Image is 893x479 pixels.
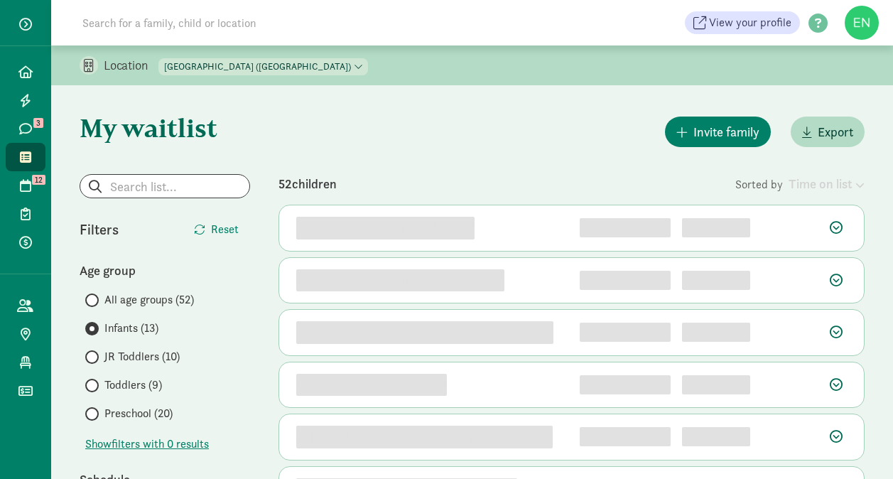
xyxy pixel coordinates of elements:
[104,291,194,308] span: All age groups (52)
[32,175,45,185] span: 12
[682,218,750,237] div: [object Object]
[296,217,475,239] div: 24rv0hc66w35mf undefined
[183,215,250,244] button: Reset
[85,436,209,453] span: Show filters with 0 results
[665,117,771,147] button: Invite family
[789,174,865,193] div: Time on list
[580,323,671,342] div: 3
[33,118,43,128] span: 3
[80,114,250,142] h1: My waitlist
[80,219,165,240] div: Filters
[682,427,750,446] div: [object Object]
[74,9,472,37] input: Search for a family, child or location
[682,271,750,290] div: [object Object]
[85,436,209,453] button: Showfilters with 0 results
[80,261,250,280] div: Age group
[211,221,239,238] span: Reset
[682,323,750,342] div: [object Object]
[296,269,504,292] div: 1x57h6vmhqesg5lzpl3j undefined
[580,218,671,237] div: 1
[6,171,45,200] a: 12
[818,122,853,141] span: Export
[104,348,180,365] span: JR Toddlers (10)
[296,426,553,448] div: ahl99qklgpv4cignvr3k3g0mc9 undefined
[580,271,671,290] div: 2
[735,174,865,193] div: Sorted by
[6,114,45,143] a: 3
[104,57,158,74] p: Location
[104,320,158,337] span: Infants (13)
[278,174,735,193] div: 52 children
[580,427,671,446] div: 5
[709,14,791,31] span: View your profile
[682,375,750,394] div: [object Object]
[104,377,162,394] span: Toddlers (9)
[791,117,865,147] button: Export
[685,11,800,34] a: View your profile
[296,321,553,344] div: kyrysa02yti56ypwom027oykrr undefined
[580,375,671,394] div: 4
[296,374,447,397] div: nj7ma46vnk9 undefined
[693,122,759,141] span: Invite family
[104,405,173,422] span: Preschool (20)
[80,175,249,198] input: Search list...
